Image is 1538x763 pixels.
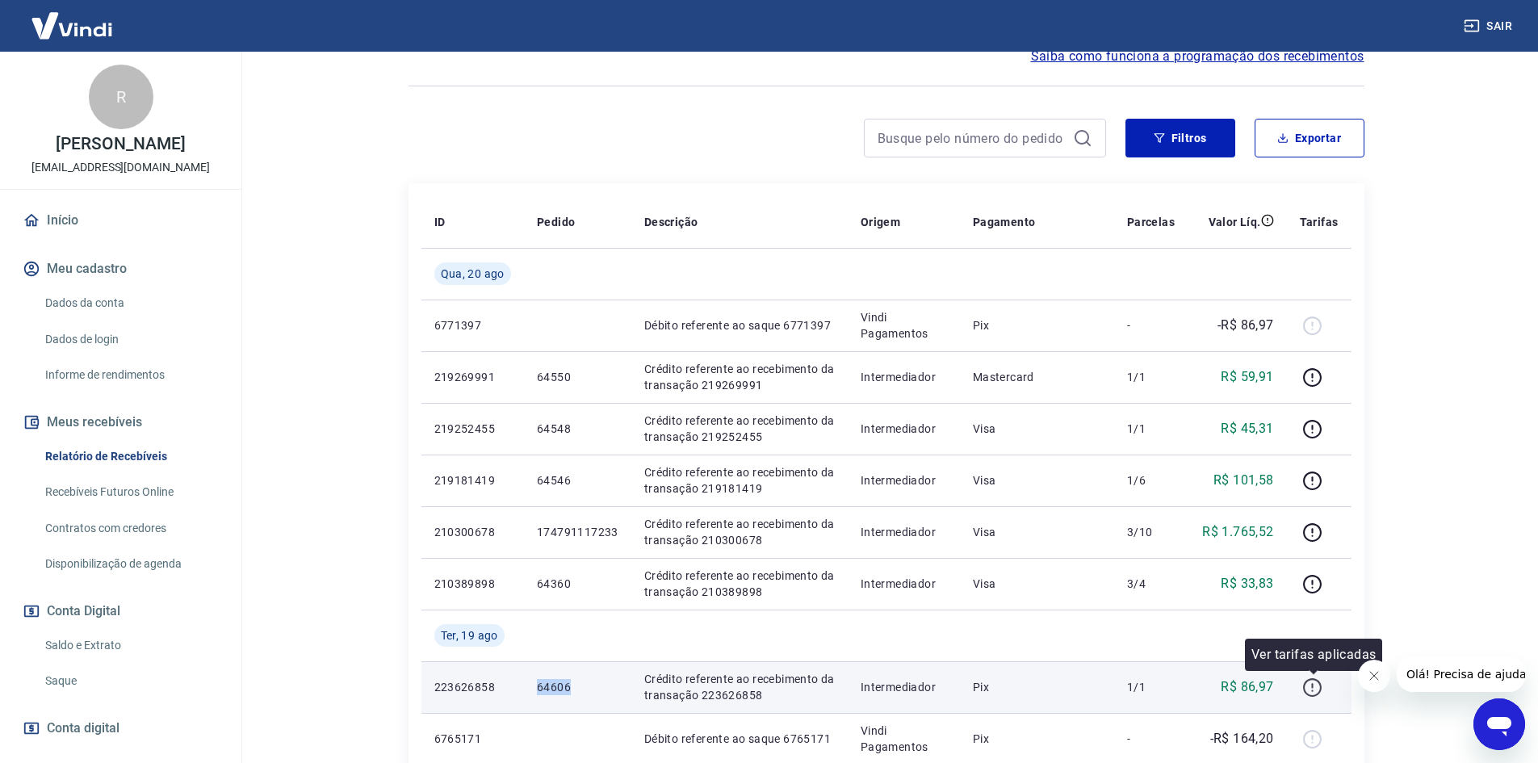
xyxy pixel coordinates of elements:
[434,679,511,695] p: 223626858
[861,214,900,230] p: Origem
[1221,367,1273,387] p: R$ 59,91
[434,214,446,230] p: ID
[1127,421,1175,437] p: 1/1
[1209,214,1261,230] p: Valor Líq.
[973,214,1036,230] p: Pagamento
[1127,317,1175,333] p: -
[861,309,947,342] p: Vindi Pagamentos
[973,731,1101,747] p: Pix
[644,671,835,703] p: Crédito referente ao recebimento da transação 223626858
[441,627,498,644] span: Ter, 19 ago
[644,568,835,600] p: Crédito referente ao recebimento da transação 210389898
[1217,316,1274,335] p: -R$ 86,97
[56,136,185,153] p: [PERSON_NAME]
[973,576,1101,592] p: Visa
[537,214,575,230] p: Pedido
[47,717,119,740] span: Conta digital
[1210,729,1274,748] p: -R$ 164,20
[19,203,222,238] a: Início
[644,516,835,548] p: Crédito referente ao recebimento da transação 210300678
[861,421,947,437] p: Intermediador
[973,317,1101,333] p: Pix
[1127,369,1175,385] p: 1/1
[434,731,511,747] p: 6765171
[973,369,1101,385] p: Mastercard
[861,369,947,385] p: Intermediador
[39,512,222,545] a: Contratos com credores
[434,421,511,437] p: 219252455
[644,464,835,497] p: Crédito referente ao recebimento da transação 219181419
[434,369,511,385] p: 219269991
[19,593,222,629] button: Conta Digital
[1031,47,1364,66] a: Saiba como funciona a programação dos recebimentos
[537,679,618,695] p: 64606
[31,159,210,176] p: [EMAIL_ADDRESS][DOMAIN_NAME]
[1473,698,1525,750] iframe: Botão para abrir a janela de mensagens
[89,65,153,129] div: R
[39,547,222,581] a: Disponibilização de agenda
[1127,214,1175,230] p: Parcelas
[434,576,511,592] p: 210389898
[19,251,222,287] button: Meu cadastro
[537,472,618,488] p: 64546
[973,679,1101,695] p: Pix
[644,731,835,747] p: Débito referente ao saque 6765171
[1460,11,1519,41] button: Sair
[861,679,947,695] p: Intermediador
[537,576,618,592] p: 64360
[973,472,1101,488] p: Visa
[644,214,698,230] p: Descrição
[861,723,947,755] p: Vindi Pagamentos
[1125,119,1235,157] button: Filtros
[434,524,511,540] p: 210300678
[1127,679,1175,695] p: 1/1
[1251,645,1376,664] p: Ver tarifas aplicadas
[861,524,947,540] p: Intermediador
[1127,576,1175,592] p: 3/4
[1221,419,1273,438] p: R$ 45,31
[19,1,124,50] img: Vindi
[39,287,222,320] a: Dados da conta
[1397,656,1525,692] iframe: Mensagem da empresa
[861,472,947,488] p: Intermediador
[19,711,222,746] a: Conta digital
[537,369,618,385] p: 64550
[1213,471,1274,490] p: R$ 101,58
[973,421,1101,437] p: Visa
[39,629,222,662] a: Saldo e Extrato
[434,472,511,488] p: 219181419
[1358,660,1390,692] iframe: Fechar mensagem
[1127,472,1175,488] p: 1/6
[441,266,505,282] span: Qua, 20 ago
[537,524,618,540] p: 174791117233
[39,323,222,356] a: Dados de login
[537,421,618,437] p: 64548
[39,476,222,509] a: Recebíveis Futuros Online
[644,317,835,333] p: Débito referente ao saque 6771397
[39,358,222,392] a: Informe de rendimentos
[1255,119,1364,157] button: Exportar
[861,576,947,592] p: Intermediador
[39,440,222,473] a: Relatório de Recebíveis
[1221,677,1273,697] p: R$ 86,97
[973,524,1101,540] p: Visa
[1127,524,1175,540] p: 3/10
[39,664,222,698] a: Saque
[1202,522,1273,542] p: R$ 1.765,52
[10,11,136,24] span: Olá! Precisa de ajuda?
[434,317,511,333] p: 6771397
[644,413,835,445] p: Crédito referente ao recebimento da transação 219252455
[1221,574,1273,593] p: R$ 33,83
[644,361,835,393] p: Crédito referente ao recebimento da transação 219269991
[1127,731,1175,747] p: -
[878,126,1067,150] input: Busque pelo número do pedido
[1300,214,1339,230] p: Tarifas
[19,405,222,440] button: Meus recebíveis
